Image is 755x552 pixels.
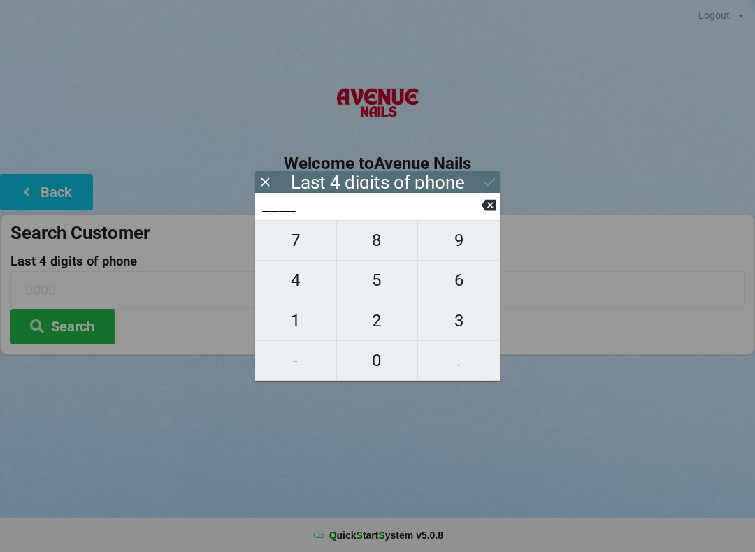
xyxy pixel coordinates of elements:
span: 0 [337,346,418,375]
button: 8 [337,220,419,261]
button: 3 [418,300,500,340]
button: 4 [255,261,337,300]
button: 7 [255,220,337,261]
span: 3 [418,306,500,335]
span: 4 [255,266,336,295]
span: 2 [337,306,418,335]
span: 7 [255,226,336,255]
span: 8 [337,226,418,255]
button: 5 [337,261,419,300]
button: 6 [418,261,500,300]
span: 9 [418,226,500,255]
button: 1 [255,300,337,340]
span: 6 [418,266,500,295]
span: 1 [255,306,336,335]
button: 9 [418,220,500,261]
button: 0 [337,341,419,381]
button: 2 [337,300,419,340]
div: Last 4 digits of phone [291,175,465,189]
span: 5 [337,266,418,295]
